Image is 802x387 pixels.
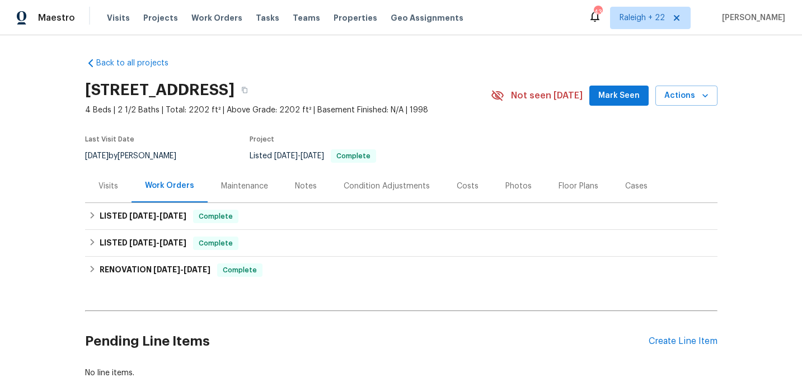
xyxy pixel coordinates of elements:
[221,181,268,192] div: Maintenance
[85,136,134,143] span: Last Visit Date
[38,12,75,23] span: Maestro
[295,181,317,192] div: Notes
[218,265,261,276] span: Complete
[153,266,180,273] span: [DATE]
[589,86,649,106] button: Mark Seen
[85,149,190,163] div: by [PERSON_NAME]
[274,152,324,160] span: -
[256,14,279,22] span: Tasks
[332,153,375,159] span: Complete
[85,367,717,379] div: No line items.
[100,263,210,277] h6: RENOVATION
[194,238,237,249] span: Complete
[194,211,237,222] span: Complete
[344,181,430,192] div: Condition Adjustments
[160,212,186,220] span: [DATE]
[85,58,193,69] a: Back to all projects
[153,266,210,273] span: -
[620,12,665,23] span: Raleigh + 22
[145,180,194,191] div: Work Orders
[234,80,255,100] button: Copy Address
[85,230,717,257] div: LISTED [DATE]-[DATE]Complete
[129,212,186,220] span: -
[649,336,717,347] div: Create Line Item
[293,12,320,23] span: Teams
[664,89,709,103] span: Actions
[100,237,186,250] h6: LISTED
[85,84,234,96] h2: [STREET_ADDRESS]
[191,12,242,23] span: Work Orders
[107,12,130,23] span: Visits
[250,152,376,160] span: Listed
[301,152,324,160] span: [DATE]
[334,12,377,23] span: Properties
[625,181,648,192] div: Cases
[129,239,186,247] span: -
[85,203,717,230] div: LISTED [DATE]-[DATE]Complete
[129,212,156,220] span: [DATE]
[511,90,583,101] span: Not seen [DATE]
[184,266,210,273] span: [DATE]
[160,239,186,247] span: [DATE]
[129,239,156,247] span: [DATE]
[85,257,717,284] div: RENOVATION [DATE]-[DATE]Complete
[655,86,717,106] button: Actions
[274,152,298,160] span: [DATE]
[143,12,178,23] span: Projects
[391,12,463,23] span: Geo Assignments
[85,105,491,116] span: 4 Beds | 2 1/2 Baths | Total: 2202 ft² | Above Grade: 2202 ft² | Basement Finished: N/A | 1998
[457,181,479,192] div: Costs
[85,315,649,367] h2: Pending Line Items
[594,7,602,18] div: 436
[85,152,109,160] span: [DATE]
[559,181,598,192] div: Floor Plans
[717,12,785,23] span: [PERSON_NAME]
[99,181,118,192] div: Visits
[250,136,274,143] span: Project
[100,210,186,223] h6: LISTED
[598,89,640,103] span: Mark Seen
[505,181,532,192] div: Photos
